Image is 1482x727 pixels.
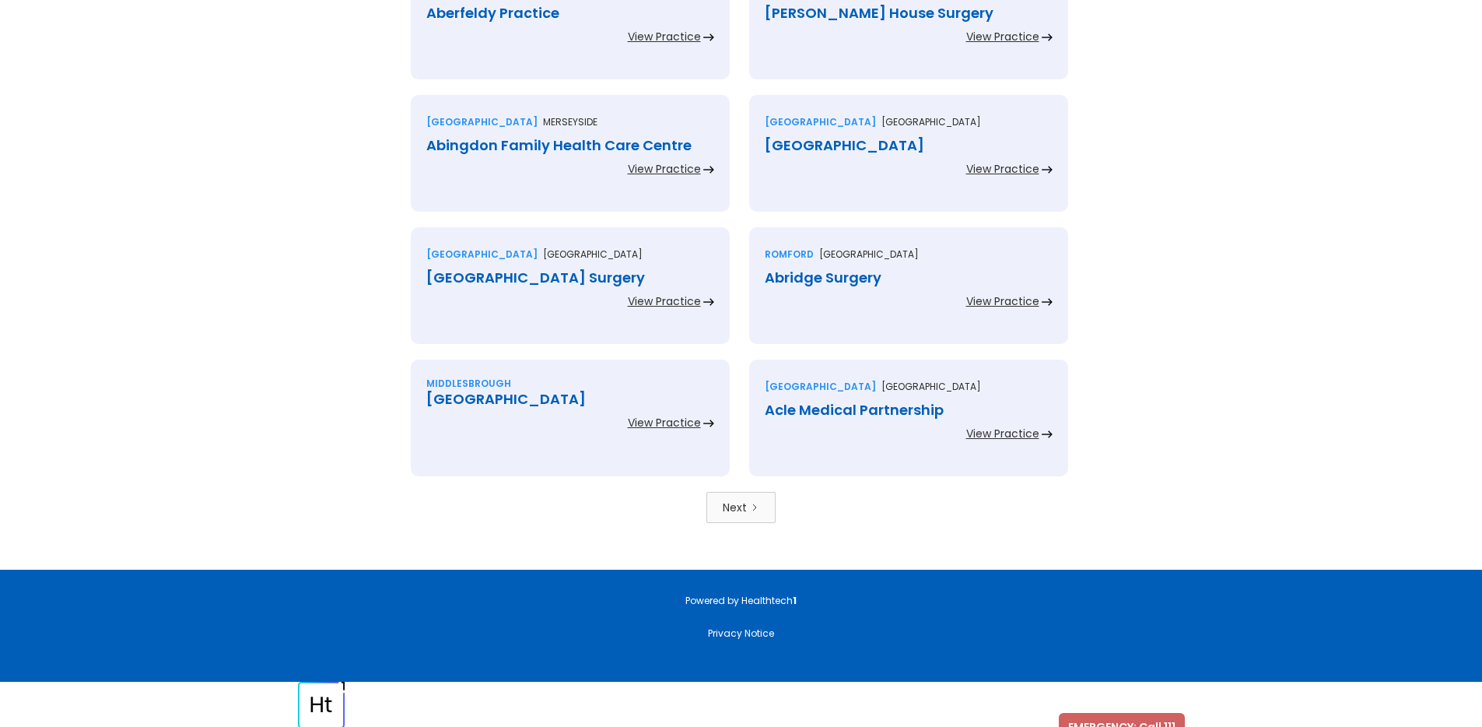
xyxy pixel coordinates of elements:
[765,138,1053,153] div: [GEOGRAPHIC_DATA]
[426,376,511,392] div: Middlesbrough
[426,114,538,130] div: [GEOGRAPHIC_DATA]
[966,426,1039,441] div: View Practice
[749,360,1068,492] a: [GEOGRAPHIC_DATA][GEOGRAPHIC_DATA]Acle Medical PartnershipView Practice
[723,500,747,515] div: Next
[881,114,981,130] p: [GEOGRAPHIC_DATA]
[765,270,1053,286] div: Abridge Surgery
[966,293,1039,309] div: View Practice
[426,270,714,286] div: [GEOGRAPHIC_DATA] Surgery
[411,360,730,492] a: Middlesbrough[GEOGRAPHIC_DATA]View Practice
[543,247,643,262] p: [GEOGRAPHIC_DATA]
[765,402,1053,418] div: Acle Medical Partnership
[749,95,1068,227] a: [GEOGRAPHIC_DATA][GEOGRAPHIC_DATA][GEOGRAPHIC_DATA]View Practice
[749,227,1068,360] a: Romford[GEOGRAPHIC_DATA]Abridge SurgeryView Practice
[765,379,876,395] div: [GEOGRAPHIC_DATA]
[426,392,714,407] div: [GEOGRAPHIC_DATA]
[426,5,714,21] div: Aberfeldy Practice
[411,227,730,360] a: [GEOGRAPHIC_DATA][GEOGRAPHIC_DATA][GEOGRAPHIC_DATA] SurgeryView Practice
[628,293,701,309] div: View Practice
[793,594,797,607] strong: 1
[881,379,981,395] p: [GEOGRAPHIC_DATA]
[819,247,919,262] p: [GEOGRAPHIC_DATA]
[765,247,814,262] div: Romford
[426,138,714,153] div: Abingdon Family Health Care Centre
[685,594,797,607] a: Powered by Healthtech1
[966,161,1039,177] div: View Practice
[628,161,701,177] div: View Practice
[708,627,774,640] a: Privacy Notice
[765,5,1053,21] div: [PERSON_NAME] House Surgery
[966,29,1039,44] div: View Practice
[706,492,776,523] a: Next Page
[411,492,1072,523] div: List
[411,95,730,227] a: [GEOGRAPHIC_DATA]MerseysideAbingdon Family Health Care CentreView Practice
[426,247,538,262] div: [GEOGRAPHIC_DATA]
[628,415,701,430] div: View Practice
[543,114,597,130] p: Merseyside
[765,114,876,130] div: [GEOGRAPHIC_DATA]
[628,29,701,44] div: View Practice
